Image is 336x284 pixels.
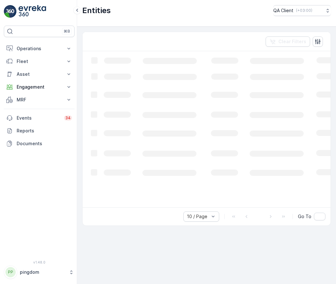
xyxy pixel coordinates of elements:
[5,267,16,277] div: PP
[19,5,46,18] img: logo_light-DOdMpM7g.png
[4,265,75,279] button: PPpingdom
[17,45,62,52] p: Operations
[4,124,75,137] a: Reports
[296,8,312,13] p: ( +03:00 )
[298,213,311,220] span: Go To
[17,58,62,65] p: Fleet
[17,115,60,121] p: Events
[4,42,75,55] button: Operations
[273,5,331,16] button: QA Client(+03:00)
[4,81,75,93] button: Engagement
[4,55,75,68] button: Fleet
[4,5,17,18] img: logo
[17,84,62,90] p: Engagement
[278,38,306,45] p: Clear Filters
[4,260,75,264] span: v 1.48.0
[266,36,310,47] button: Clear Filters
[17,71,62,77] p: Asset
[4,93,75,106] button: MRF
[17,97,62,103] p: MRF
[4,112,75,124] a: Events34
[82,5,111,16] p: Entities
[65,115,71,121] p: 34
[20,269,66,275] p: pingdom
[4,137,75,150] a: Documents
[17,140,72,147] p: Documents
[17,128,72,134] p: Reports
[64,29,70,34] p: ⌘B
[4,68,75,81] button: Asset
[273,7,293,14] p: QA Client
